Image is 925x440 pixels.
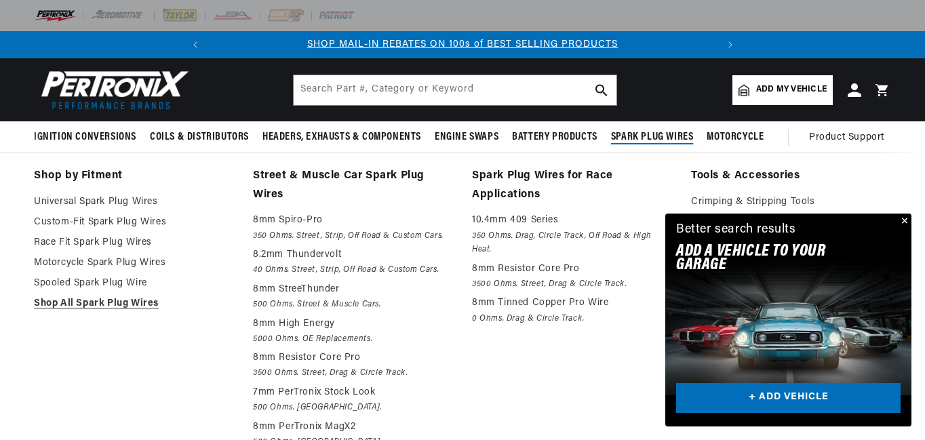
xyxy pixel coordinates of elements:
a: 8mm Resistor Core Pro 3500 Ohms. Street, Drag & Circle Track. [472,261,672,292]
span: Battery Products [512,130,597,144]
span: Spark Plug Wires [611,130,694,144]
summary: Coils & Distributors [143,121,256,153]
summary: Battery Products [505,121,604,153]
em: 3500 Ohms. Street, Drag & Circle Track. [253,366,453,380]
a: Spooled Spark Plug Wire [34,275,234,292]
summary: Product Support [809,121,891,154]
span: Headers, Exhausts & Components [262,130,421,144]
a: 8.2mm Thundervolt 40 Ohms. Street, Strip, Off Road & Custom Cars. [253,247,453,277]
a: SHOP MAIL-IN REBATES ON 100s of BEST SELLING PRODUCTS [307,39,618,49]
a: 10.4mm 409 Series 350 Ohms. Drag, Circle Track, Off Road & High Heat. [472,212,672,256]
summary: Spark Plug Wires [604,121,701,153]
em: 500 Ohms. Street & Muscle Cars. [253,298,453,312]
p: 8mm Tinned Copper Pro Wire [472,295,672,311]
em: 3500 Ohms. Street, Drag & Circle Track. [472,277,672,292]
a: + ADD VEHICLE [676,383,901,414]
a: 8mm High Energy 5000 Ohms. OE Replacements. [253,316,453,346]
button: search button [587,75,616,105]
a: Add my vehicle [732,75,833,105]
p: 8.2mm Thundervolt [253,247,453,263]
button: Translation missing: en.sections.announcements.previous_announcement [182,31,209,58]
a: Spark Plug Wires for Race Applications [472,167,672,204]
em: 500 Ohms. [GEOGRAPHIC_DATA]. [253,401,453,415]
span: Product Support [809,130,884,145]
span: Engine Swaps [435,130,498,144]
a: 7mm PerTronix Stock Look 500 Ohms. [GEOGRAPHIC_DATA]. [253,384,453,415]
a: Universal Spark Plug Wires [34,194,234,210]
a: 8mm Tinned Copper Pro Wire 0 Ohms. Drag & Circle Track. [472,295,672,325]
div: Better search results [676,220,796,240]
em: 40 Ohms. Street, Strip, Off Road & Custom Cars. [253,263,453,277]
span: Motorcycle [707,130,764,144]
p: 8mm Resistor Core Pro [472,261,672,277]
button: Translation missing: en.sections.announcements.next_announcement [717,31,744,58]
a: Street & Muscle Car Spark Plug Wires [253,167,453,204]
a: Custom-Fit Spark Plug Wires [34,214,234,231]
p: 8mm Spiro-Pro [253,212,453,228]
a: 8mm Resistor Core Pro 3500 Ohms. Street, Drag & Circle Track. [253,350,453,380]
span: Ignition Conversions [34,130,136,144]
em: 5000 Ohms. OE Replacements. [253,332,453,346]
a: Motorcycle Spark Plug Wires [34,255,234,271]
img: Pertronix [34,66,190,113]
summary: Headers, Exhausts & Components [256,121,428,153]
summary: Engine Swaps [428,121,505,153]
summary: Ignition Conversions [34,121,143,153]
p: 8mm StreeThunder [253,281,453,298]
em: 350 Ohms. Drag, Circle Track, Off Road & High Heat. [472,229,672,257]
summary: Motorcycle [700,121,770,153]
p: 7mm PerTronix Stock Look [253,384,453,401]
h2: Add A VEHICLE to your garage [676,245,867,273]
a: Crimping & Stripping Tools [691,194,891,210]
div: 1 of 2 [209,37,717,52]
a: 8mm Spiro-Pro 350 Ohms. Street, Strip, Off Road & Custom Cars. [253,212,453,243]
a: Shop All Spark Plug Wires [34,296,234,312]
p: 8mm High Energy [253,316,453,332]
button: Close [895,214,911,230]
a: Shop by Fitment [34,167,234,186]
div: Announcement [209,37,717,52]
a: Tools & Accessories [691,167,891,186]
input: Search Part #, Category or Keyword [294,75,616,105]
p: 8mm Resistor Core Pro [253,350,453,366]
p: 10.4mm 409 Series [472,212,672,228]
a: Race Fit Spark Plug Wires [34,235,234,251]
a: 8mm StreeThunder 500 Ohms. Street & Muscle Cars. [253,281,453,312]
span: Add my vehicle [756,83,827,96]
em: 350 Ohms. Street, Strip, Off Road & Custom Cars. [253,229,453,243]
em: 0 Ohms. Drag & Circle Track. [472,312,672,326]
p: 8mm PerTronix MagX2 [253,419,453,435]
span: Coils & Distributors [150,130,249,144]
